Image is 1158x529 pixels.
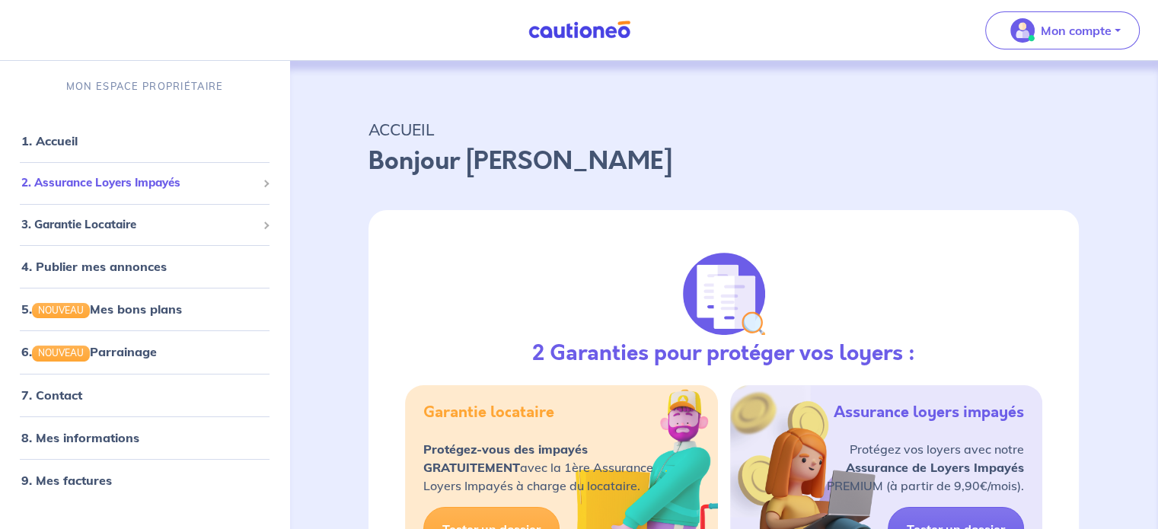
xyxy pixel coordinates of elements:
[66,79,223,94] p: MON ESPACE PROPRIÉTAIRE
[1010,18,1035,43] img: illu_account_valid_menu.svg
[21,216,257,234] span: 3. Garantie Locataire
[1041,21,1112,40] p: Mon compte
[21,387,82,403] a: 7. Contact
[423,440,653,495] p: avec la 1ère Assurance Loyers Impayés à charge du locataire.
[423,403,554,422] h5: Garantie locataire
[21,259,167,274] a: 4. Publier mes annonces
[21,301,182,317] a: 5.NOUVEAUMes bons plans
[6,294,283,324] div: 5.NOUVEAUMes bons plans
[834,403,1024,422] h5: Assurance loyers impayés
[368,116,1079,143] p: ACCUEIL
[532,341,915,367] h3: 2 Garanties pour protéger vos loyers :
[6,336,283,367] div: 6.NOUVEAUParrainage
[985,11,1140,49] button: illu_account_valid_menu.svgMon compte
[6,168,283,198] div: 2. Assurance Loyers Impayés
[683,253,765,335] img: justif-loupe
[846,460,1024,475] strong: Assurance de Loyers Impayés
[21,430,139,445] a: 8. Mes informations
[21,133,78,148] a: 1. Accueil
[368,143,1079,180] p: Bonjour [PERSON_NAME]
[6,251,283,282] div: 4. Publier mes annonces
[6,465,283,496] div: 9. Mes factures
[423,441,588,475] strong: Protégez-vous des impayés GRATUITEMENT
[21,174,257,192] span: 2. Assurance Loyers Impayés
[21,344,157,359] a: 6.NOUVEAUParrainage
[6,126,283,156] div: 1. Accueil
[522,21,636,40] img: Cautioneo
[6,210,283,240] div: 3. Garantie Locataire
[827,440,1024,495] p: Protégez vos loyers avec notre PREMIUM (à partir de 9,90€/mois).
[6,380,283,410] div: 7. Contact
[21,473,112,488] a: 9. Mes factures
[6,422,283,453] div: 8. Mes informations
